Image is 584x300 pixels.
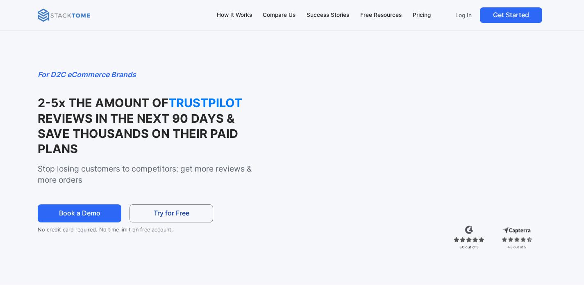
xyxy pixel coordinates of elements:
a: How It Works [213,7,256,24]
a: Pricing [409,7,434,24]
p: No credit card required. No time limit on free account. [38,225,223,235]
a: Get Started [480,7,542,23]
div: Success Stories [307,11,349,20]
a: Free Resources [357,7,406,24]
em: For D2C eCommerce Brands [38,70,136,79]
a: Compare Us [259,7,300,24]
strong: TRUSTPILOT [168,95,250,110]
strong: 2-5x THE AMOUNT OF [38,96,168,110]
div: Compare Us [263,11,295,20]
div: Free Resources [360,11,402,20]
a: Log In [451,7,477,23]
strong: REVIEWS IN THE NEXT 90 DAYS & SAVE THOUSANDS ON THEIR PAID PLANS [38,111,238,156]
div: How It Works [217,11,252,20]
a: Book a Demo [38,204,121,223]
a: Success Stories [303,7,353,24]
a: Try for Free [130,204,213,223]
p: Log In [455,11,472,19]
div: Pricing [413,11,431,20]
iframe: StackTome- product_demo 07.24 - 1.3x speed (1080p) [276,69,546,221]
p: Stop losing customers to competitors: get more reviews & more orders [38,163,258,185]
